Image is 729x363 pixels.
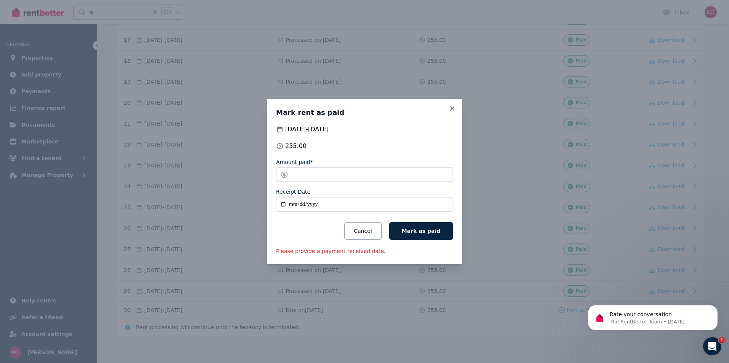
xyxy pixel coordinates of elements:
[719,337,725,343] span: 1
[703,337,721,355] iframe: Intercom live chat
[276,158,313,166] label: Amount paid*
[285,125,329,134] span: [DATE] - [DATE]
[285,142,307,151] span: 255.00
[576,289,729,342] iframe: Intercom notifications message
[389,222,453,240] button: Mark as paid
[276,188,310,196] label: Receipt Date
[276,247,453,255] p: Please provide a payment received date.
[276,108,453,117] h3: Mark rent as paid
[402,228,440,234] span: Mark as paid
[344,222,381,240] button: Cancel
